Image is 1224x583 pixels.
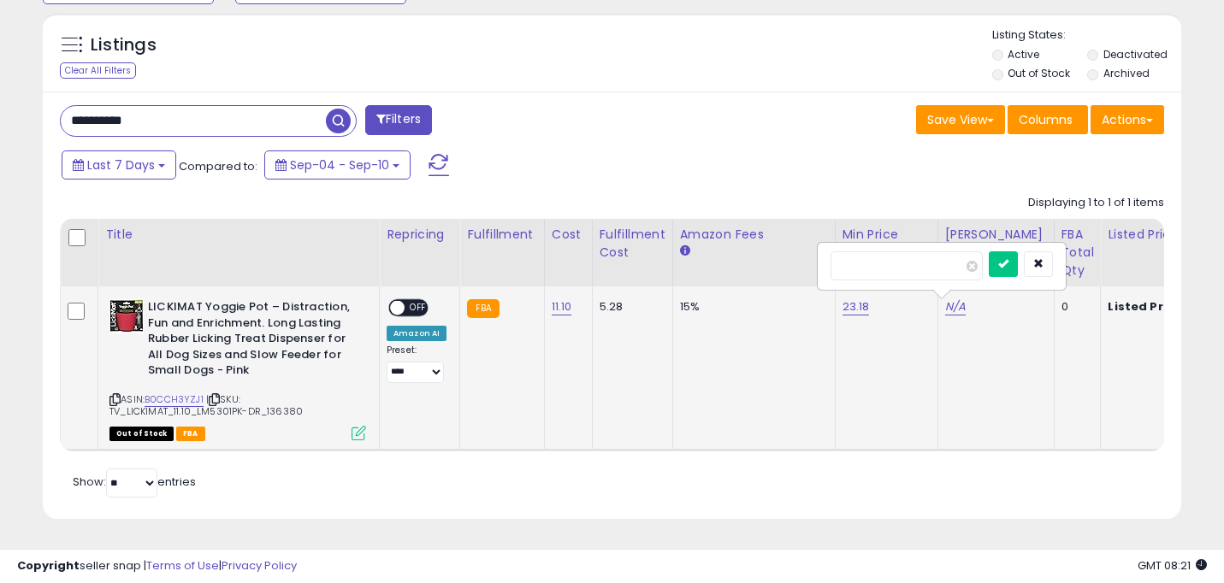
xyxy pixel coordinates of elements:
span: Columns [1019,111,1073,128]
b: Listed Price: [1108,298,1186,315]
div: seller snap | | [17,558,297,574]
a: 23.18 [843,298,870,315]
small: Amazon Fees. [680,244,690,259]
span: | SKU: TV_LICKIMAT_11.10_LM5301PK-DR_136380 [109,392,303,418]
a: N/A [945,298,966,315]
span: Last 7 Days [87,156,155,174]
button: Columns [1008,105,1088,134]
span: Compared to: [179,158,257,174]
span: Sep-04 - Sep-10 [290,156,389,174]
p: Listing States: [992,27,1181,44]
a: Privacy Policy [222,557,297,574]
strong: Copyright [17,557,80,574]
button: Last 7 Days [62,150,176,180]
div: 15% [680,299,822,315]
div: Repricing [387,226,452,244]
div: Fulfillment [467,226,536,244]
label: Deactivated [1103,47,1168,62]
div: Min Price [843,226,931,244]
a: Terms of Use [146,557,219,574]
label: Out of Stock [1008,66,1070,80]
b: LICKIMAT Yoggie Pot – Distraction, Fun and Enrichment. Long Lasting Rubber Licking Treat Dispense... [148,299,356,383]
div: Fulfillment Cost [600,226,665,262]
span: All listings that are currently out of stock and unavailable for purchase on Amazon [109,427,174,441]
button: Save View [916,105,1005,134]
div: Displaying 1 to 1 of 1 items [1028,195,1164,211]
span: Show: entries [73,474,196,490]
div: 5.28 [600,299,659,315]
div: FBA Total Qty [1061,226,1094,280]
h5: Listings [91,33,157,57]
div: Title [105,226,372,244]
div: [PERSON_NAME] [945,226,1047,244]
div: Clear All Filters [60,62,136,79]
div: 0 [1061,299,1088,315]
button: Filters [365,105,432,135]
img: 41Ix99xV3pL._SL40_.jpg [109,299,144,333]
span: OFF [405,301,432,315]
label: Active [1008,47,1039,62]
button: Sep-04 - Sep-10 [264,150,411,180]
button: Actions [1091,105,1164,134]
div: Preset: [387,344,446,383]
div: Cost [552,226,585,244]
span: FBA [176,427,205,441]
div: ASIN: [109,299,366,439]
label: Archived [1103,66,1150,80]
a: B0CCH3YZJ1 [145,392,204,407]
a: 11.10 [552,298,572,315]
div: Amazon Fees [680,226,828,244]
span: 2025-09-18 08:21 GMT [1138,557,1207,574]
div: Amazon AI [387,326,446,341]
small: FBA [467,299,499,318]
